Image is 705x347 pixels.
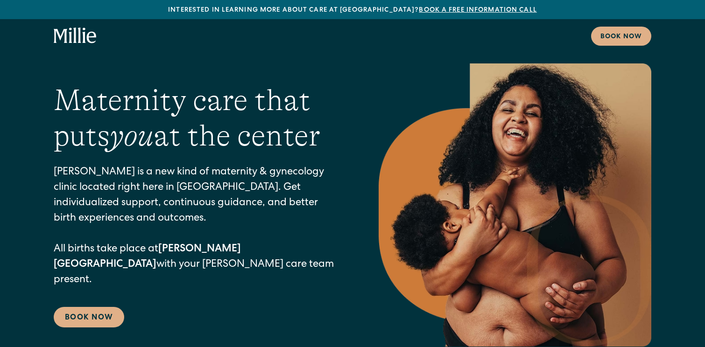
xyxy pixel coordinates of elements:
a: Book Now [54,307,124,327]
h1: Maternity care that puts at the center [54,83,341,154]
em: you [110,119,154,153]
img: Smiling mother with her baby in arms, celebrating body positivity and the nurturing bond of postp... [379,63,651,347]
p: [PERSON_NAME] is a new kind of maternity & gynecology clinic located right here in [GEOGRAPHIC_DA... [54,165,341,288]
a: home [54,28,97,44]
div: Book now [600,32,642,42]
a: Book a free information call [419,7,536,14]
a: Book now [591,27,651,46]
